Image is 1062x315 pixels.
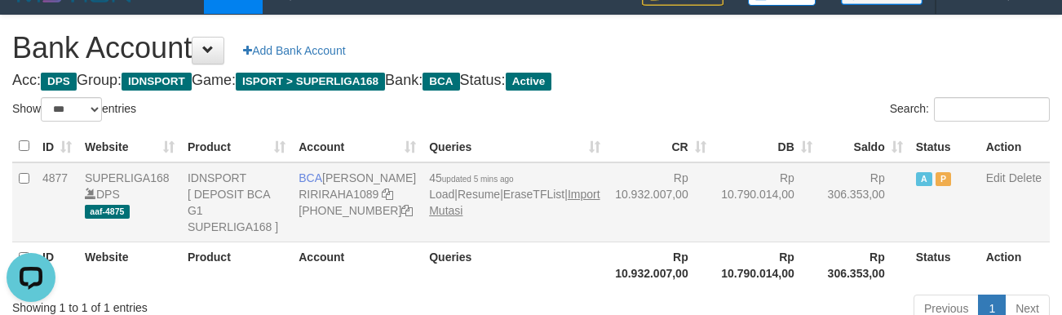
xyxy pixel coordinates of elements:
[423,73,459,91] span: BCA
[819,131,909,162] th: Saldo: activate to sort column ascending
[819,242,909,288] th: Rp 306.353,00
[980,131,1050,162] th: Action
[292,242,423,288] th: Account
[442,175,514,184] span: updated 5 mins ago
[181,242,292,288] th: Product
[299,188,378,201] a: RIRIRAHA1089
[36,242,78,288] th: ID
[181,131,292,162] th: Product: activate to sort column ascending
[78,162,181,242] td: DPS
[458,188,500,201] a: Resume
[909,131,980,162] th: Status
[85,205,130,219] span: aaf-4875
[713,242,819,288] th: Rp 10.790.014,00
[401,204,413,217] a: Copy 4062281611 to clipboard
[890,97,1050,122] label: Search:
[181,162,292,242] td: IDNSPORT [ DEPOSIT BCA G1 SUPERLIGA168 ]
[934,97,1050,122] input: Search:
[78,242,181,288] th: Website
[36,131,78,162] th: ID: activate to sort column ascending
[429,171,600,217] span: | | |
[78,131,181,162] th: Website: activate to sort column ascending
[7,7,55,55] button: Open LiveChat chat widget
[423,242,606,288] th: Queries
[503,188,564,201] a: EraseTFList
[423,131,606,162] th: Queries: activate to sort column ascending
[85,171,170,184] a: SUPERLIGA168
[986,171,1006,184] a: Edit
[236,73,385,91] span: ISPORT > SUPERLIGA168
[299,171,322,184] span: BCA
[429,171,513,184] span: 45
[232,37,356,64] a: Add Bank Account
[429,188,600,217] a: Import Mutasi
[916,172,932,186] span: Active
[36,162,78,242] td: 4877
[607,242,713,288] th: Rp 10.932.007,00
[292,131,423,162] th: Account: activate to sort column ascending
[12,32,1050,64] h1: Bank Account
[713,131,819,162] th: DB: activate to sort column ascending
[382,188,393,201] a: Copy RIRIRAHA1089 to clipboard
[1009,171,1042,184] a: Delete
[936,172,952,186] span: Paused
[41,73,77,91] span: DPS
[122,73,192,91] span: IDNSPORT
[909,242,980,288] th: Status
[607,162,713,242] td: Rp 10.932.007,00
[506,73,552,91] span: Active
[12,97,136,122] label: Show entries
[713,162,819,242] td: Rp 10.790.014,00
[41,97,102,122] select: Showentries
[429,188,454,201] a: Load
[819,162,909,242] td: Rp 306.353,00
[12,73,1050,89] h4: Acc: Group: Game: Bank: Status:
[607,131,713,162] th: CR: activate to sort column ascending
[292,162,423,242] td: [PERSON_NAME] [PHONE_NUMBER]
[980,242,1050,288] th: Action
